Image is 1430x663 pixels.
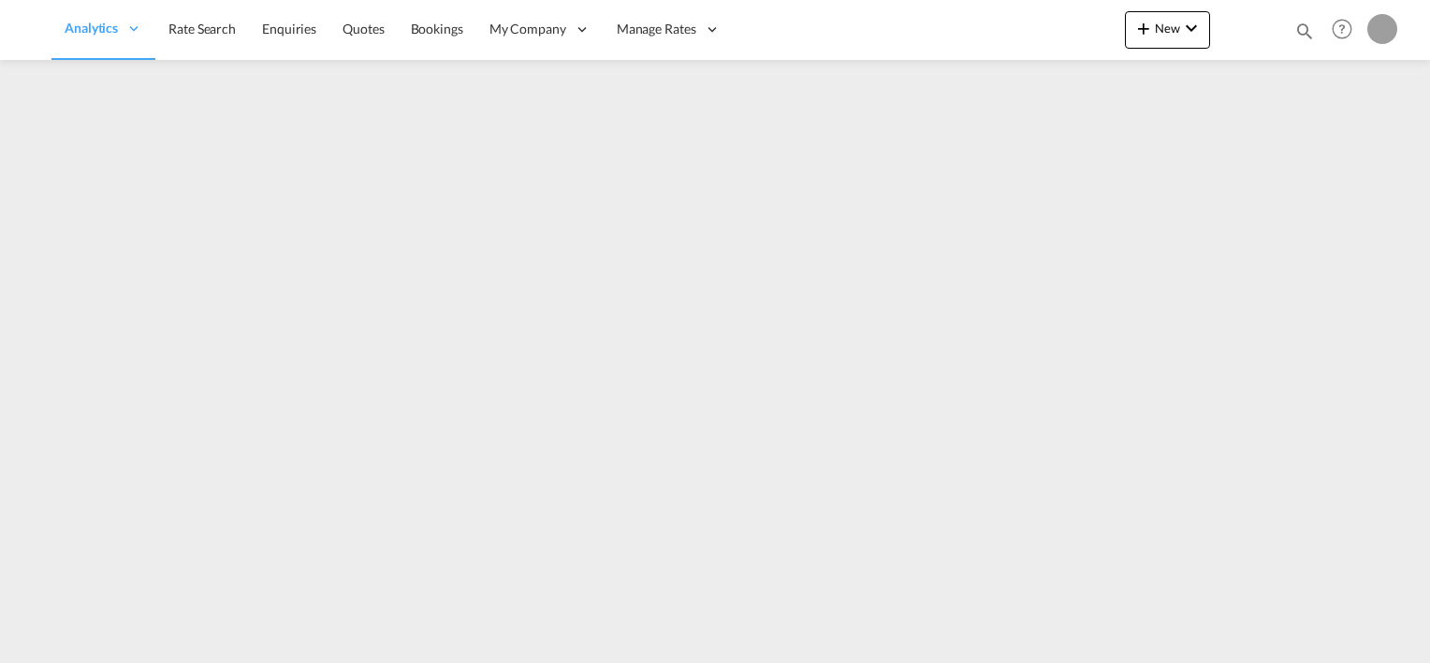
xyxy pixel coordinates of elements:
[411,21,463,37] span: Bookings
[1294,21,1315,49] div: icon-magnify
[1294,21,1315,41] md-icon: icon-magnify
[65,19,118,37] span: Analytics
[489,20,566,38] span: My Company
[343,21,384,37] span: Quotes
[1180,17,1203,39] md-icon: icon-chevron-down
[1326,13,1358,45] span: Help
[168,21,236,37] span: Rate Search
[1132,17,1155,39] md-icon: icon-plus 400-fg
[1125,11,1210,49] button: icon-plus 400-fgNewicon-chevron-down
[262,21,316,37] span: Enquiries
[617,20,696,38] span: Manage Rates
[1326,13,1367,47] div: Help
[1132,21,1203,36] span: New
